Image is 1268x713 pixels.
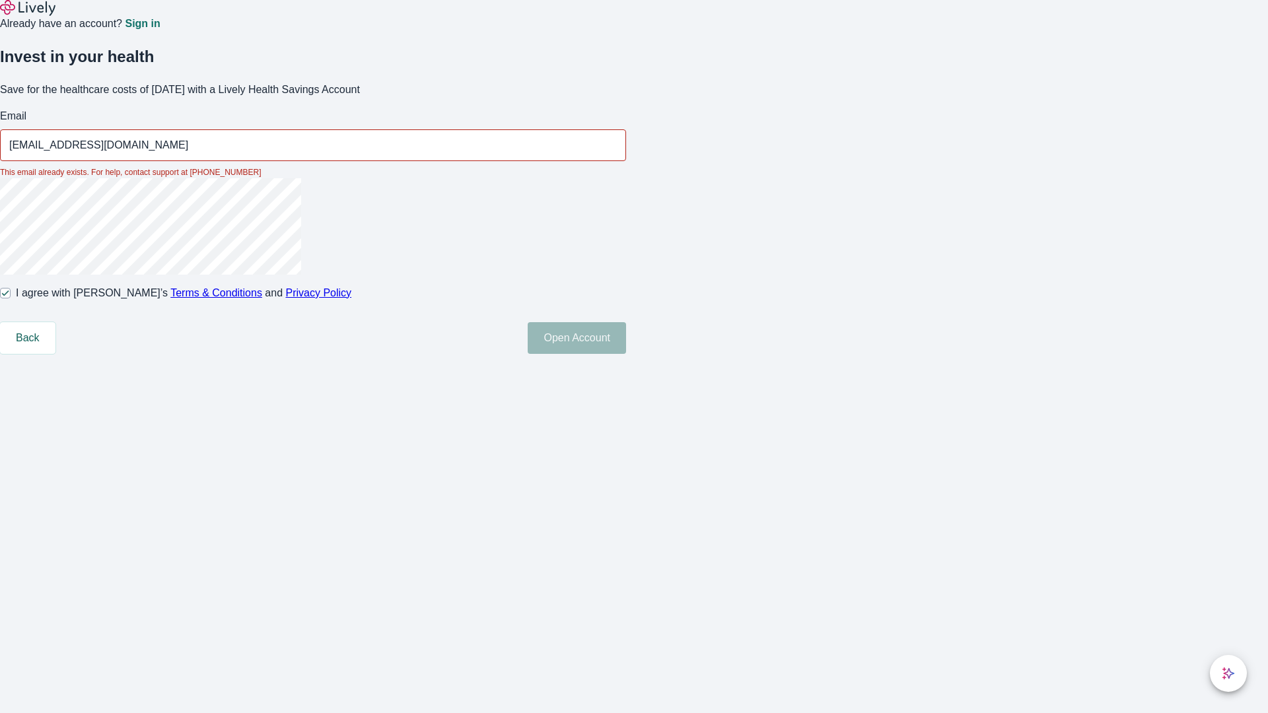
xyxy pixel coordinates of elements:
svg: Lively AI Assistant [1222,667,1235,680]
a: Sign in [125,18,160,29]
span: I agree with [PERSON_NAME]’s and [16,285,351,301]
button: chat [1210,655,1247,692]
a: Terms & Conditions [170,287,262,298]
a: Privacy Policy [286,287,352,298]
